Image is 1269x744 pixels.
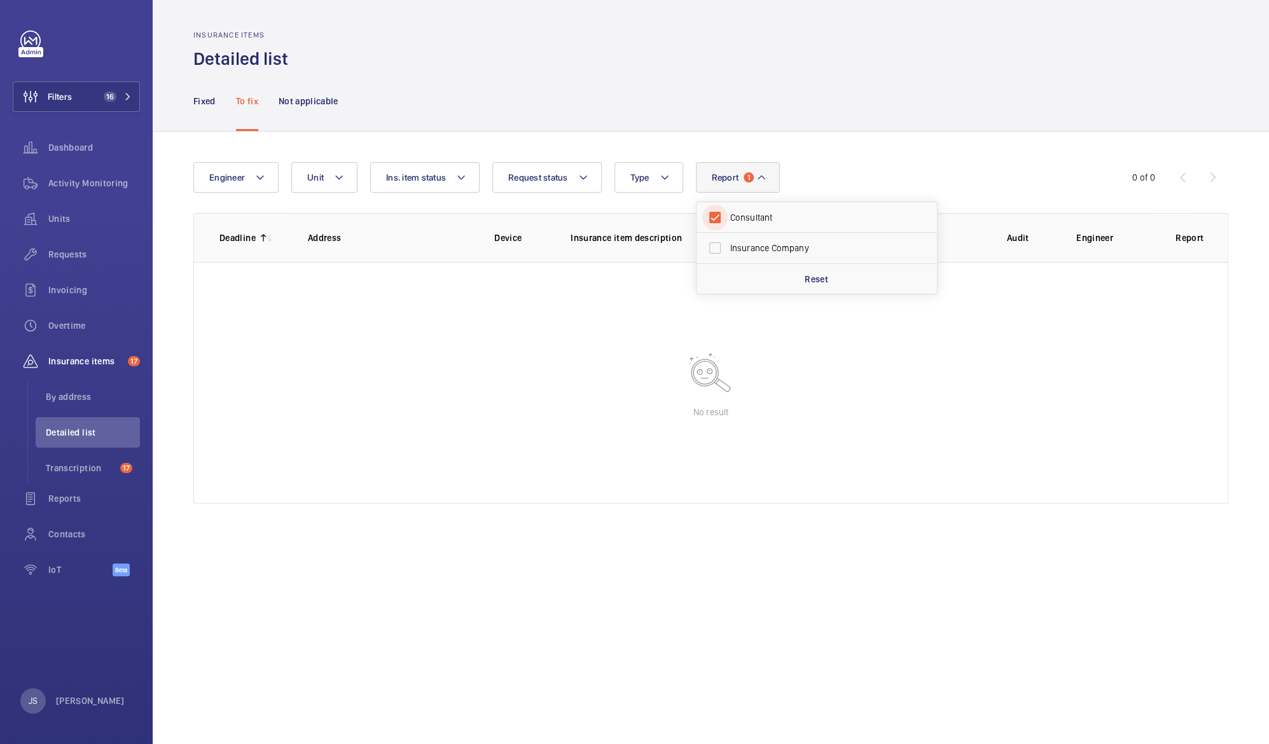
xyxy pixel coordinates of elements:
[1076,231,1151,244] p: Engineer
[13,81,140,112] button: Filters16
[614,162,683,193] button: Type
[48,355,123,368] span: Insurance items
[730,211,905,224] span: Consultant
[29,694,38,707] p: JS
[48,284,140,296] span: Invoicing
[48,177,140,189] span: Activity Monitoring
[48,212,140,225] span: Units
[693,406,729,418] p: No result
[236,95,258,107] p: To fix
[1132,171,1155,184] div: 0 of 0
[988,231,1047,244] p: Audit
[386,172,446,183] span: Ins. item status
[712,172,739,183] span: Report
[744,172,754,183] span: 1
[120,463,132,473] span: 17
[494,231,550,244] p: Device
[48,319,140,332] span: Overtime
[48,141,140,154] span: Dashboard
[219,231,256,244] p: Deadline
[48,492,140,505] span: Reports
[48,528,140,541] span: Contacts
[279,95,338,107] p: Not applicable
[730,242,905,254] span: Insurance Company
[48,563,113,576] span: IoT
[193,47,296,71] h1: Detailed list
[571,231,716,244] p: Insurance item description
[805,273,828,286] p: Reset
[308,231,474,244] p: Address
[46,462,115,474] span: Transcription
[128,356,140,366] span: 17
[193,31,296,39] h2: Insurance items
[508,172,568,183] span: Request status
[113,563,130,576] span: Beta
[492,162,602,193] button: Request status
[209,172,245,183] span: Engineer
[193,162,279,193] button: Engineer
[1160,231,1219,244] p: Report
[370,162,480,193] button: Ins. item status
[104,92,116,102] span: 16
[46,390,140,403] span: By address
[696,162,780,193] button: Report1
[46,426,140,439] span: Detailed list
[630,172,649,183] span: Type
[48,248,140,261] span: Requests
[193,95,216,107] p: Fixed
[291,162,357,193] button: Unit
[56,694,125,707] p: [PERSON_NAME]
[307,172,324,183] span: Unit
[48,90,72,103] span: Filters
